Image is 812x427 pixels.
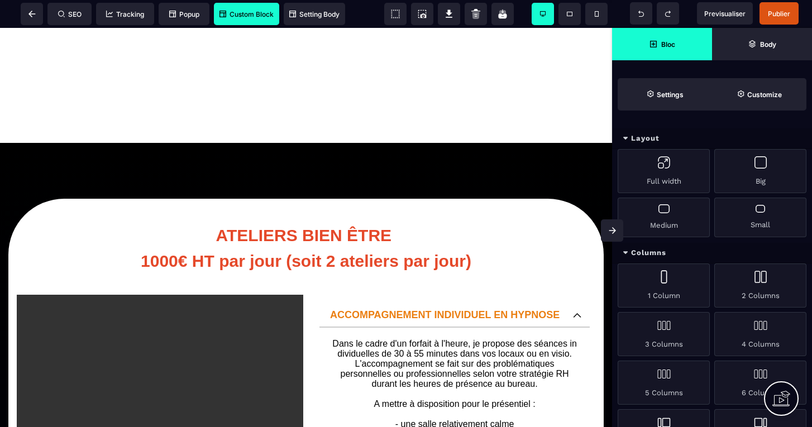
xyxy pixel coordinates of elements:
div: Medium [618,198,710,237]
div: 6 Columns [714,361,806,405]
span: Previsualiser [704,9,746,18]
strong: Settings [657,90,684,99]
b: ATELIERS BIEN ÊTRE 1000€ HT par jour (soit 2 ateliers par jour) [141,198,471,242]
span: Screenshot [411,3,433,25]
span: Tracking [106,10,144,18]
span: Preview [697,2,753,25]
span: Setting Body [289,10,340,18]
span: Open Layer Manager [712,28,812,60]
strong: Customize [747,90,782,99]
span: View components [384,3,407,25]
div: 4 Columns [714,312,806,356]
div: 5 Columns [618,361,710,405]
p: ACCOMPAGNEMENT INDIVIDUEL EN HYPNOSE [328,281,562,293]
div: Layout [612,128,812,149]
strong: Bloc [661,40,675,49]
div: 2 Columns [714,263,806,308]
div: Full width [618,149,710,193]
span: SEO [58,10,82,18]
div: 3 Columns [618,312,710,356]
span: Custom Block [219,10,274,18]
div: Big [714,149,806,193]
span: Open Style Manager [712,78,806,111]
span: Popup [169,10,199,18]
div: Columns [612,243,812,263]
span: Publier [768,9,790,18]
div: Small [714,198,806,237]
span: Open Blocks [612,28,712,60]
span: Settings [618,78,712,111]
div: 1 Column [618,263,710,308]
strong: Body [760,40,776,49]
